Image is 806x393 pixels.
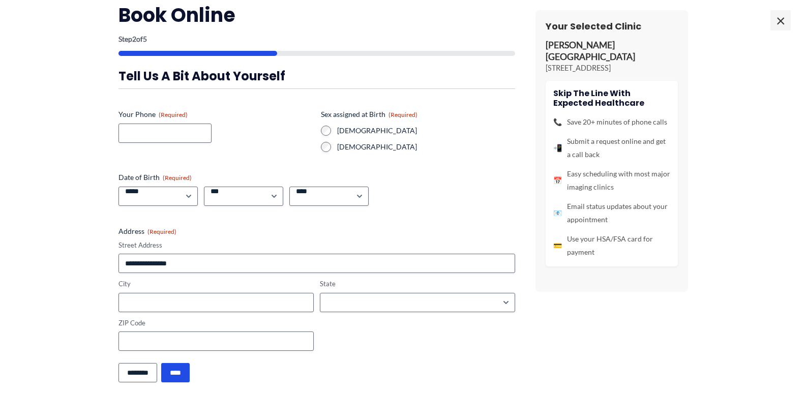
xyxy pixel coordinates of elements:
legend: Address [118,226,176,236]
span: 📅 [553,174,562,187]
li: Use your HSA/FSA card for payment [553,232,670,259]
li: Submit a request online and get a call back [553,135,670,161]
h3: Your Selected Clinic [546,20,678,32]
label: [DEMOGRAPHIC_DATA] [337,126,515,136]
p: [STREET_ADDRESS] [546,63,678,73]
li: Save 20+ minutes of phone calls [553,115,670,129]
span: (Required) [163,174,192,182]
label: City [118,279,314,289]
p: Step of [118,36,515,43]
span: × [770,10,791,31]
span: 5 [143,35,147,43]
h2: Book Online [118,3,515,27]
span: 📞 [553,115,562,129]
span: 📧 [553,206,562,220]
legend: Date of Birth [118,172,192,183]
h4: Skip the line with Expected Healthcare [553,88,670,108]
label: [DEMOGRAPHIC_DATA] [337,142,515,152]
span: 2 [132,35,136,43]
legend: Sex assigned at Birth [321,109,417,119]
label: Your Phone [118,109,313,119]
li: Email status updates about your appointment [553,200,670,226]
h3: Tell us a bit about yourself [118,68,515,84]
li: Easy scheduling with most major imaging clinics [553,167,670,194]
span: (Required) [147,228,176,235]
span: 💳 [553,239,562,252]
p: [PERSON_NAME][GEOGRAPHIC_DATA] [546,40,678,63]
label: State [320,279,515,289]
span: (Required) [159,111,188,118]
span: 📲 [553,141,562,155]
label: ZIP Code [118,318,314,328]
label: Street Address [118,240,515,250]
span: (Required) [389,111,417,118]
